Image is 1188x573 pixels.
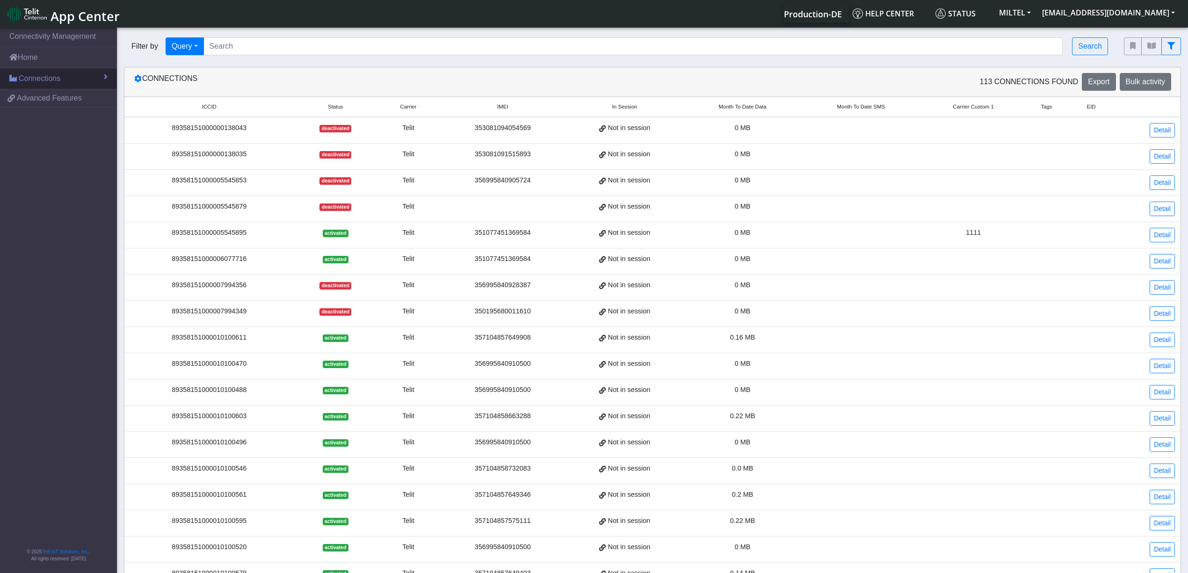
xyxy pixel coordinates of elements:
[124,41,166,52] span: Filter by
[445,306,560,317] div: 350195680011610
[323,544,348,551] span: activated
[130,359,289,369] div: 89358151000010100470
[1150,123,1175,138] a: Detail
[445,254,560,264] div: 351077451369584
[383,542,434,552] div: Telit
[130,385,289,395] div: 89358151000010100488
[130,228,289,238] div: 89358151000005545895
[608,280,650,290] span: Not in session
[130,464,289,474] div: 89358151000010100546
[383,411,434,421] div: Telit
[608,516,650,526] span: Not in session
[993,4,1036,21] button: MILTEL
[323,256,348,263] span: activated
[497,103,508,111] span: IMEI
[7,4,118,24] a: App Center
[383,464,434,474] div: Telit
[445,359,560,369] div: 356995840910500
[319,177,351,185] span: deactivated
[130,516,289,526] div: 89358151000010100595
[735,281,751,289] span: 0 MB
[383,280,434,290] div: Telit
[735,176,751,184] span: 0 MB
[1072,37,1108,55] button: Search
[935,8,946,19] img: status.svg
[328,103,343,111] span: Status
[383,306,434,317] div: Telit
[203,37,1063,55] input: Search...
[1120,73,1171,91] button: Bulk activity
[445,149,560,160] div: 353081091515893
[445,175,560,186] div: 356995840905724
[735,203,751,210] span: 0 MB
[735,386,751,393] span: 0 MB
[608,490,650,500] span: Not in session
[1150,516,1175,530] a: Detail
[319,308,351,316] span: deactivated
[608,175,650,186] span: Not in session
[1150,149,1175,164] a: Detail
[445,437,560,448] div: 356995840910500
[926,228,1021,238] div: 1111
[730,412,755,420] span: 0.22 MB
[980,76,1079,87] span: 113 Connections found
[1036,4,1181,21] button: [EMAIL_ADDRESS][DOMAIN_NAME]
[1150,333,1175,347] a: Detail
[1150,437,1175,452] a: Detail
[735,543,751,551] span: 0 MB
[400,103,416,111] span: Carrier
[1150,542,1175,557] a: Detail
[849,4,932,23] a: Help center
[319,282,351,290] span: deactivated
[445,464,560,474] div: 357104858732083
[953,103,994,111] span: Carrier Custom 1
[735,255,751,262] span: 0 MB
[319,203,351,211] span: deactivated
[1087,103,1095,111] span: EID
[608,123,650,133] span: Not in session
[608,464,650,474] span: Not in session
[732,491,753,498] span: 0.2 MB
[1124,37,1181,55] div: fitlers menu
[608,542,650,552] span: Not in session
[383,123,434,133] div: Telit
[130,149,289,160] div: 89358151000000138035
[1150,228,1175,242] a: Detail
[130,542,289,552] div: 89358151000010100520
[323,492,348,499] span: activated
[1082,73,1116,91] button: Export
[445,385,560,395] div: 356995840910500
[323,413,348,421] span: activated
[383,385,434,395] div: Telit
[1150,306,1175,321] a: Detail
[323,439,348,447] span: activated
[735,229,751,236] span: 0 MB
[130,175,289,186] div: 89358151000005545853
[735,124,751,131] span: 0 MB
[17,93,82,104] span: Advanced Features
[130,411,289,421] div: 89358151000010100603
[837,103,885,111] span: Month To Date SMS
[130,306,289,317] div: 89358151000007994349
[1150,385,1175,399] a: Detail
[608,202,650,212] span: Not in session
[718,103,766,111] span: Month To Date Data
[383,254,434,264] div: Telit
[784,8,842,20] span: Production-DE
[319,125,351,132] span: deactivated
[445,411,560,421] div: 357104858663288
[1150,490,1175,504] a: Detail
[608,437,650,448] span: Not in session
[1150,254,1175,268] a: Detail
[1150,464,1175,478] a: Detail
[383,516,434,526] div: Telit
[1150,280,1175,295] a: Detail
[608,149,650,160] span: Not in session
[323,465,348,473] span: activated
[130,254,289,264] div: 89358151000006077716
[323,230,348,237] span: activated
[323,387,348,394] span: activated
[130,202,289,212] div: 89358151000005545879
[608,306,650,317] span: Not in session
[853,8,863,19] img: knowledge.svg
